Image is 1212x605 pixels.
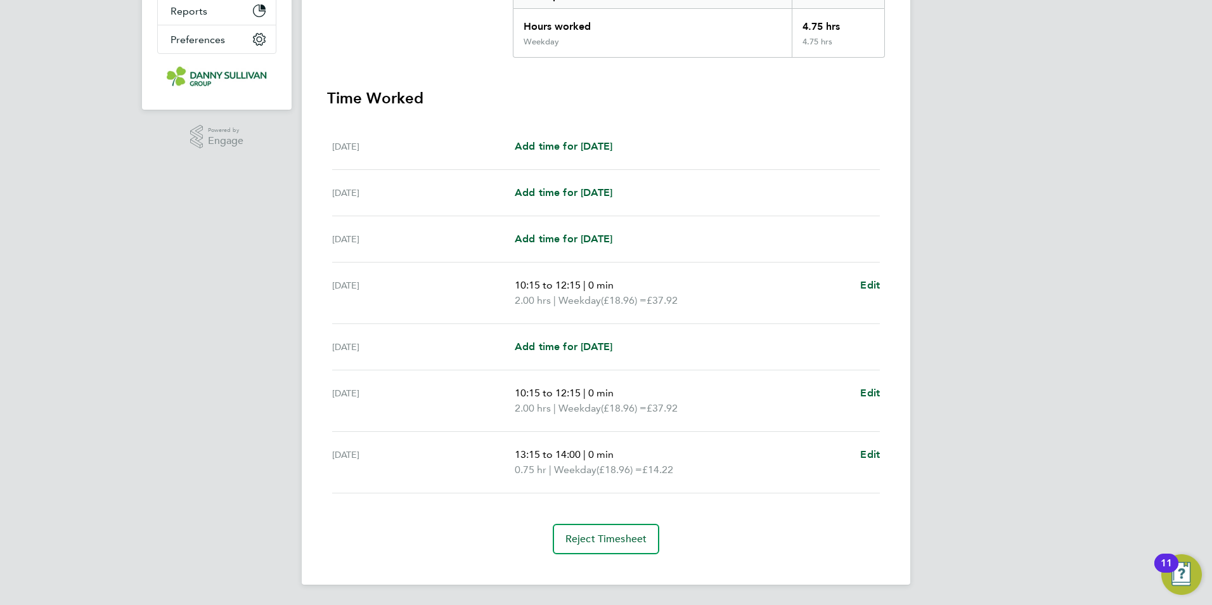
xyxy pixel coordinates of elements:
[642,464,673,476] span: £14.22
[515,186,612,198] span: Add time for [DATE]
[860,278,880,293] a: Edit
[524,37,559,47] div: Weekday
[860,448,880,460] span: Edit
[157,67,276,87] a: Go to home page
[553,294,556,306] span: |
[158,25,276,53] button: Preferences
[565,533,647,545] span: Reject Timesheet
[332,185,515,200] div: [DATE]
[601,402,647,414] span: (£18.96) =
[553,402,556,414] span: |
[792,9,884,37] div: 4.75 hrs
[588,387,614,399] span: 0 min
[515,294,551,306] span: 2.00 hrs
[515,339,612,355] a: Add time for [DATE]
[1161,554,1202,595] button: Open Resource Center, 11 new notifications
[515,185,612,200] a: Add time for [DATE]
[171,34,225,46] span: Preferences
[190,125,244,149] a: Powered byEngage
[515,233,612,245] span: Add time for [DATE]
[515,140,612,152] span: Add time for [DATE]
[515,231,612,247] a: Add time for [DATE]
[515,139,612,154] a: Add time for [DATE]
[860,387,880,399] span: Edit
[513,9,792,37] div: Hours worked
[332,386,515,416] div: [DATE]
[554,462,596,478] span: Weekday
[332,278,515,308] div: [DATE]
[332,339,515,355] div: [DATE]
[332,447,515,478] div: [DATE]
[558,293,601,308] span: Weekday
[792,37,884,57] div: 4.75 hrs
[860,386,880,401] a: Edit
[583,387,586,399] span: |
[515,341,612,353] span: Add time for [DATE]
[171,5,207,17] span: Reports
[515,464,546,476] span: 0.75 hr
[167,67,267,87] img: dannysullivan-logo-retina.png
[647,402,678,414] span: £37.92
[596,464,642,476] span: (£18.96) =
[327,88,885,108] h3: Time Worked
[558,401,601,416] span: Weekday
[208,125,243,136] span: Powered by
[515,448,581,460] span: 13:15 to 14:00
[549,464,551,476] span: |
[515,387,581,399] span: 10:15 to 12:15
[208,136,243,146] span: Engage
[583,448,586,460] span: |
[647,294,678,306] span: £37.92
[332,139,515,154] div: [DATE]
[553,524,660,554] button: Reject Timesheet
[332,231,515,247] div: [DATE]
[860,279,880,291] span: Edit
[588,448,614,460] span: 0 min
[588,279,614,291] span: 0 min
[860,447,880,462] a: Edit
[515,402,551,414] span: 2.00 hrs
[601,294,647,306] span: (£18.96) =
[583,279,586,291] span: |
[1161,563,1172,580] div: 11
[515,279,581,291] span: 10:15 to 12:15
